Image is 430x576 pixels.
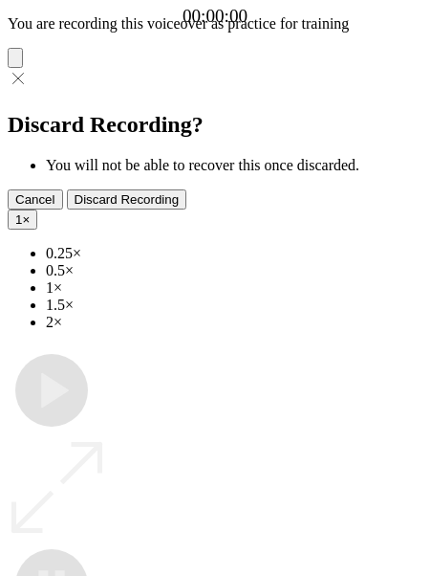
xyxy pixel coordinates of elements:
button: 1× [8,210,37,230]
li: 1× [46,279,422,297]
li: 0.5× [46,262,422,279]
span: 1 [15,212,22,227]
li: 1.5× [46,297,422,314]
li: You will not be able to recover this once discarded. [46,157,422,174]
h2: Discard Recording? [8,112,422,138]
li: 2× [46,314,422,331]
a: 00:00:00 [183,6,247,27]
li: 0.25× [46,245,422,262]
button: Discard Recording [67,189,187,210]
p: You are recording this voiceover as practice for training [8,15,422,33]
button: Cancel [8,189,63,210]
